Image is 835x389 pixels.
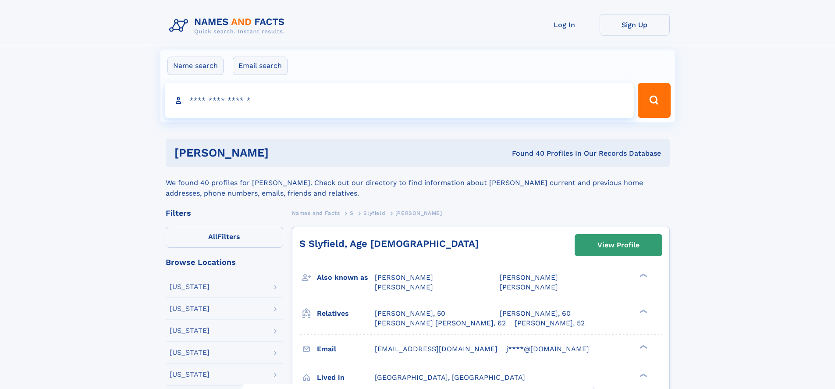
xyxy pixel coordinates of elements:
[166,167,670,199] div: We found 40 profiles for [PERSON_NAME]. Check out our directory to find information about [PERSON...
[208,232,217,241] span: All
[637,372,648,378] div: ❯
[390,149,661,158] div: Found 40 Profiles In Our Records Database
[170,305,210,312] div: [US_STATE]
[529,14,600,36] a: Log In
[166,209,283,217] div: Filters
[165,83,634,118] input: search input
[375,318,506,328] a: [PERSON_NAME] [PERSON_NAME], 62
[292,207,340,218] a: Names and Facts
[317,342,375,357] h3: Email
[317,270,375,285] h3: Also known as
[375,283,433,291] span: [PERSON_NAME]
[375,273,433,282] span: [PERSON_NAME]
[166,14,292,38] img: Logo Names and Facts
[600,14,670,36] a: Sign Up
[597,235,640,255] div: View Profile
[500,309,571,318] a: [PERSON_NAME], 60
[375,309,445,318] a: [PERSON_NAME], 50
[350,207,354,218] a: S
[170,349,210,356] div: [US_STATE]
[500,273,558,282] span: [PERSON_NAME]
[375,345,497,353] span: [EMAIL_ADDRESS][DOMAIN_NAME]
[233,57,288,75] label: Email search
[637,308,648,314] div: ❯
[500,283,558,291] span: [PERSON_NAME]
[363,210,385,216] span: Slyfield
[170,371,210,378] div: [US_STATE]
[299,238,479,249] a: S Slyfield, Age [DEMOGRAPHIC_DATA]
[515,318,585,328] a: [PERSON_NAME], 52
[637,273,648,278] div: ❯
[317,306,375,321] h3: Relatives
[166,258,283,266] div: Browse Locations
[170,283,210,290] div: [US_STATE]
[638,83,670,118] button: Search Button
[375,373,525,382] span: [GEOGRAPHIC_DATA], [GEOGRAPHIC_DATA]
[637,344,648,350] div: ❯
[395,210,442,216] span: [PERSON_NAME]
[170,327,210,334] div: [US_STATE]
[350,210,354,216] span: S
[317,370,375,385] h3: Lived in
[174,147,391,158] h1: [PERSON_NAME]
[166,227,283,248] label: Filters
[575,235,662,256] a: View Profile
[363,207,385,218] a: Slyfield
[167,57,224,75] label: Name search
